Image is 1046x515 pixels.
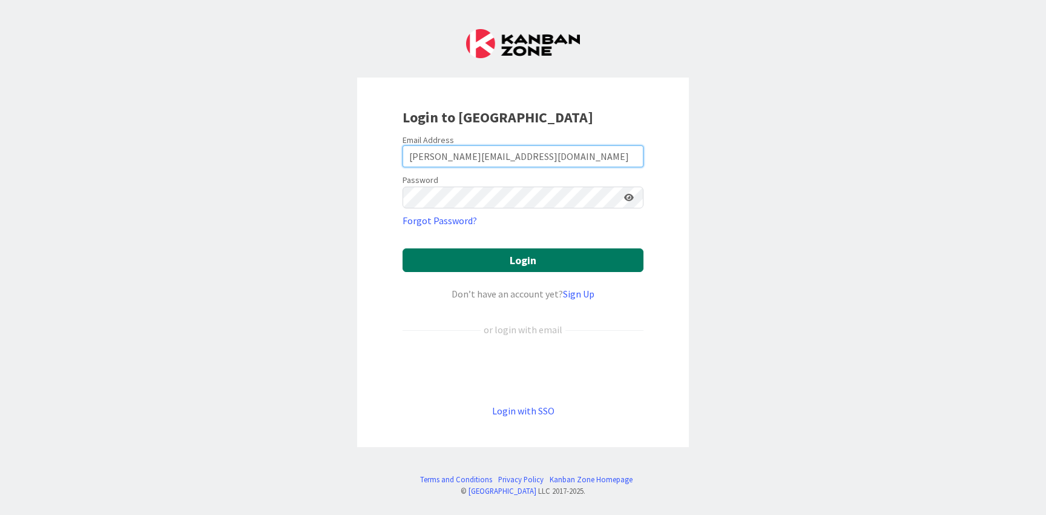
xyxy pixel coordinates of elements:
[420,474,492,485] a: Terms and Conditions
[414,485,633,497] div: © LLC 2017- 2025 .
[466,29,580,58] img: Kanban Zone
[403,174,438,187] label: Password
[403,213,477,228] a: Forgot Password?
[403,135,454,145] label: Email Address
[492,405,554,417] a: Login with SSO
[469,486,536,496] a: [GEOGRAPHIC_DATA]
[403,248,643,272] button: Login
[550,474,633,485] a: Kanban Zone Homepage
[563,288,594,300] a: Sign Up
[481,322,565,337] div: or login with email
[498,474,544,485] a: Privacy Policy
[403,287,643,301] div: Don’t have an account yet?
[396,357,650,384] iframe: Sign in with Google Button
[403,108,593,127] b: Login to [GEOGRAPHIC_DATA]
